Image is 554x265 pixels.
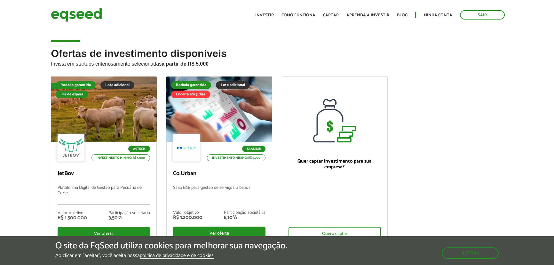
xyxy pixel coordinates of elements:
p: SaaS B2B [242,146,265,152]
p: Plataforma Digital de Gestão para Pecuária de Corte [58,185,150,205]
div: Valor objetivo [58,211,87,215]
div: Fila de espera [56,91,88,98]
a: Quer captar investimento para sua empresa? Quero captar [282,76,388,245]
strong: a partir de R$ 5.000 [162,61,209,67]
div: Rodada garantida [171,81,211,89]
p: JetBov [58,170,150,177]
div: Participação societária [224,211,265,215]
a: Aprenda a investir [346,13,389,17]
p: SaaS B2B para gestão de serviços urbanos [173,185,265,204]
a: Rodada garantida Lote adicional Encerra em 3 dias SaaS B2B Investimento mínimo: R$ 5.000 Co.Urban... [166,76,272,245]
a: Minha conta [424,13,452,17]
div: R$ 1.500.000 [58,215,87,221]
div: Lote adicional [216,81,250,89]
div: Valor objetivo [173,211,202,215]
img: EqSeed [51,6,102,23]
p: Investimento mínimo: R$ 5.000 [91,154,150,161]
a: Sair [460,10,505,20]
div: Encerra em 3 dias [171,91,210,98]
button: Aceitar [442,247,499,259]
p: Co.Urban [173,170,265,177]
a: Captar [323,13,339,17]
h5: O site da EqSeed utiliza cookies para melhorar sua navegação. [55,241,287,251]
div: Lote adicional [100,81,134,89]
p: Quer captar investimento para sua empresa? [289,158,381,170]
div: Ver oferta [58,227,150,240]
h2: Ofertas de investimento disponíveis [51,48,503,76]
div: Quero captar [289,227,381,240]
div: 8,10% [224,215,265,220]
a: Blog [397,13,408,17]
div: 3,50% [108,215,150,221]
a: Como funciona [281,13,315,17]
div: Ver oferta [173,227,265,240]
p: Ao clicar em "aceitar", você aceita nossa . [55,253,287,259]
div: Rodada garantida [56,81,96,89]
a: Investir [255,13,274,17]
div: Fila de espera [51,83,84,89]
p: Agtech [128,146,150,152]
a: política de privacidade e de cookies [140,253,214,259]
p: Invista em startups criteriosamente selecionadas [51,59,503,67]
div: R$ 1.200.000 [173,215,202,220]
p: Investimento mínimo: R$ 5.000 [207,154,265,161]
a: Fila de espera Rodada garantida Lote adicional Fila de espera Agtech Investimento mínimo: R$ 5.00... [51,76,157,245]
div: Participação societária [108,211,150,215]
